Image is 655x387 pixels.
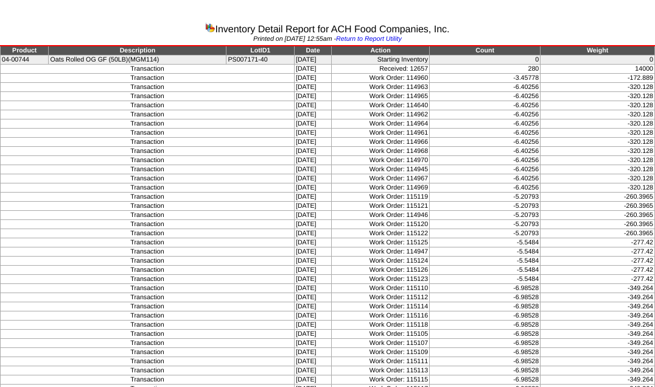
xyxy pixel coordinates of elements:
td: [DATE] [294,311,331,321]
td: Starting Inventory [332,55,430,65]
td: 0 [430,55,541,65]
td: -5.20793 [430,229,541,238]
td: [DATE] [294,229,331,238]
td: -6.98528 [430,293,541,302]
td: [DATE] [294,284,331,293]
td: Transaction [1,357,295,366]
td: Work Order: 114967 [332,174,430,183]
td: Work Order: 114970 [332,156,430,165]
td: Transaction [1,348,295,357]
td: [DATE] [294,357,331,366]
td: Work Order: 115113 [332,366,430,375]
td: -349.264 [541,293,655,302]
td: [DATE] [294,92,331,101]
td: 04-00744 [1,55,49,65]
td: -6.40256 [430,92,541,101]
td: -277.42 [541,247,655,257]
td: Work Order: 115121 [332,202,430,211]
td: Transaction [1,229,295,238]
td: Transaction [1,311,295,321]
td: Work Order: 114961 [332,129,430,138]
td: [DATE] [294,110,331,119]
td: -260.3965 [541,229,655,238]
td: Transaction [1,65,295,74]
td: Work Order: 115124 [332,257,430,266]
td: [DATE] [294,293,331,302]
td: -260.3965 [541,211,655,220]
td: Transaction [1,284,295,293]
td: Work Order: 114946 [332,211,430,220]
td: Oats Rolled OG GF (50LB)(MGM114) [49,55,226,65]
td: -5.5484 [430,275,541,284]
td: Work Order: 114964 [332,119,430,129]
td: Transaction [1,302,295,311]
td: -5.5484 [430,247,541,257]
td: Transaction [1,247,295,257]
td: -320.128 [541,165,655,174]
td: Transaction [1,220,295,229]
td: -349.264 [541,284,655,293]
td: -6.40256 [430,110,541,119]
td: -320.128 [541,183,655,193]
td: -5.5484 [430,266,541,275]
td: -320.128 [541,138,655,147]
td: -172.889 [541,74,655,83]
td: Transaction [1,193,295,202]
td: -5.5484 [430,257,541,266]
td: -6.98528 [430,339,541,348]
td: Description [49,46,226,55]
td: [DATE] [294,147,331,156]
td: Work Order: 114962 [332,110,430,119]
td: [DATE] [294,138,331,147]
td: Transaction [1,174,295,183]
td: Transaction [1,339,295,348]
td: -5.20793 [430,220,541,229]
td: [DATE] [294,193,331,202]
td: -6.98528 [430,348,541,357]
td: -320.128 [541,156,655,165]
td: Work Order: 115110 [332,284,430,293]
td: -320.128 [541,174,655,183]
td: -320.128 [541,92,655,101]
td: Transaction [1,257,295,266]
td: [DATE] [294,74,331,83]
td: [DATE] [294,119,331,129]
td: -6.98528 [430,375,541,385]
td: Product [1,46,49,55]
td: -349.264 [541,330,655,339]
td: [DATE] [294,65,331,74]
td: -320.128 [541,119,655,129]
td: -5.20793 [430,211,541,220]
td: Transaction [1,119,295,129]
td: [DATE] [294,220,331,229]
td: Date [294,46,331,55]
td: -6.98528 [430,366,541,375]
td: Transaction [1,366,295,375]
td: -6.98528 [430,284,541,293]
td: -6.40256 [430,183,541,193]
td: [DATE] [294,156,331,165]
td: -6.40256 [430,147,541,156]
td: -320.128 [541,110,655,119]
td: -349.264 [541,302,655,311]
td: -320.128 [541,83,655,92]
td: [DATE] [294,375,331,385]
td: -5.20793 [430,202,541,211]
td: [DATE] [294,174,331,183]
td: Transaction [1,321,295,330]
td: Transaction [1,375,295,385]
td: -349.264 [541,348,655,357]
td: -6.40256 [430,156,541,165]
td: -6.98528 [430,311,541,321]
td: Work Order: 115107 [332,339,430,348]
td: Transaction [1,83,295,92]
td: [DATE] [294,202,331,211]
td: -349.264 [541,339,655,348]
td: [DATE] [294,330,331,339]
td: 14000 [541,65,655,74]
td: -349.264 [541,366,655,375]
td: Work Order: 115112 [332,293,430,302]
td: [DATE] [294,238,331,247]
td: -6.98528 [430,330,541,339]
td: Work Order: 114640 [332,101,430,110]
